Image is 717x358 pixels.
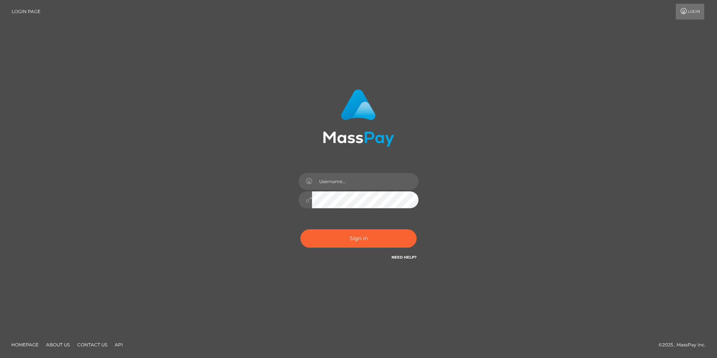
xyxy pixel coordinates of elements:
a: Login Page [12,4,40,20]
a: Login [676,4,704,20]
div: © 2025 , MassPay Inc. [658,341,711,349]
a: Need Help? [391,255,417,260]
input: Username... [312,173,418,190]
a: About Us [43,339,73,350]
button: Sign in [300,229,417,248]
a: API [112,339,126,350]
a: Contact Us [74,339,110,350]
img: MassPay Login [323,89,394,147]
a: Homepage [8,339,42,350]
